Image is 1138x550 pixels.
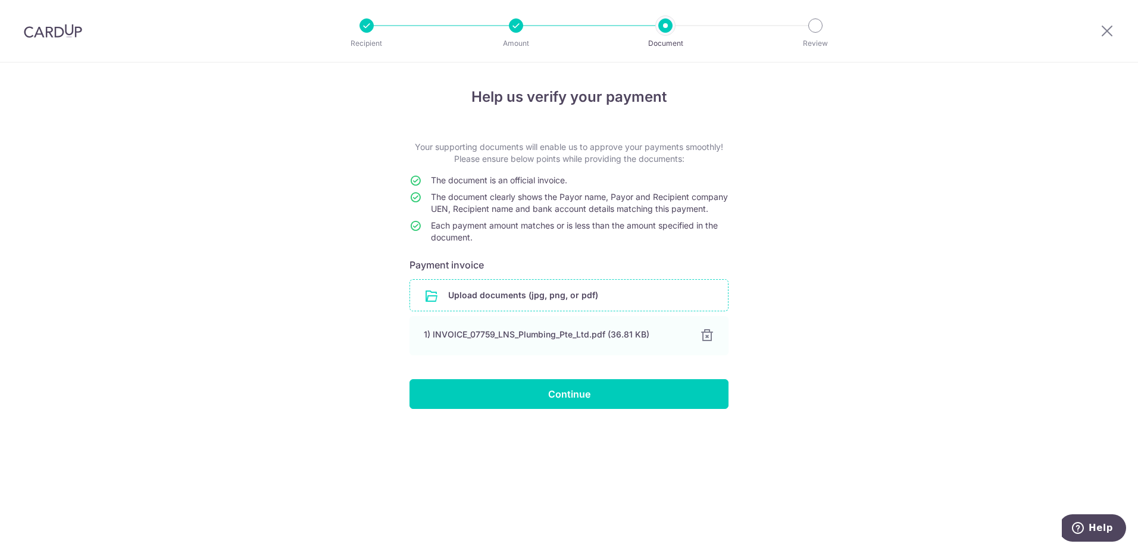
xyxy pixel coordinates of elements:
p: Document [621,37,709,49]
span: The document is an official invoice. [431,175,567,185]
div: Upload documents (jpg, png, or pdf) [409,279,729,311]
div: 1) INVOICE_07759_LNS_Plumbing_Pte_Ltd.pdf (36.81 KB) [424,329,686,340]
iframe: Opens a widget where you can find more information [1062,514,1126,544]
span: The document clearly shows the Payor name, Payor and Recipient company UEN, Recipient name and ba... [431,192,728,214]
input: Continue [409,379,729,409]
p: Amount [472,37,560,49]
p: Recipient [323,37,411,49]
img: CardUp [24,24,82,38]
h6: Payment invoice [409,258,729,272]
p: Your supporting documents will enable us to approve your payments smoothly! Please ensure below p... [409,141,729,165]
p: Review [771,37,859,49]
span: Each payment amount matches or is less than the amount specified in the document. [431,220,718,242]
h4: Help us verify your payment [409,86,729,108]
